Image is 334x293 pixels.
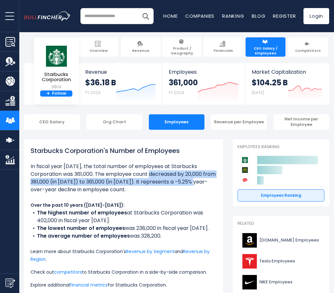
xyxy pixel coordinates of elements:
[37,72,75,82] span: Starbucks Corporation
[31,281,217,289] p: Explore additional for Starbucks Corporation.
[31,163,217,194] li: In fiscal year [DATE], the total number of employees at Starbucks Corporation was 361,000. The em...
[238,189,324,202] a: Employees Ranking
[37,232,130,240] b: The average number of employees
[24,114,80,130] div: CEO Salary
[45,45,68,67] img: SBUX logo
[126,248,175,255] a: Revenue by Segment
[238,232,324,249] a: [DOMAIN_NAME] Employees
[78,37,118,57] a: Overview
[238,221,324,226] p: Related
[303,8,329,24] a: Login
[169,90,184,95] small: FY 2024
[211,114,267,130] div: Revenue per Employee
[89,48,108,53] span: Overview
[121,37,161,57] a: Revenue
[149,114,205,130] div: Employees
[259,279,293,285] span: NIKE Employees
[252,90,264,95] small: [DATE]
[24,11,80,21] a: Go to homepage
[185,13,214,19] a: Companies
[246,37,285,57] a: CEO Salary / Employees
[165,46,199,55] span: Product / Geography
[259,259,295,264] span: Tesla Employees
[162,37,202,57] a: Product / Geography
[222,13,244,19] a: Ranking
[238,273,324,291] a: NIKE Employees
[241,233,257,248] img: AMZN logo
[85,90,101,95] small: FY 2024
[37,84,75,90] small: SBUX
[31,248,217,263] p: Learn more about Starbucks Corporation's and .
[31,202,125,208] b: Over the past 10 years ([DATE]-[DATE]):
[31,209,217,224] li: at Starbucks Corporation was 402,000 in fiscal year [DATE].
[70,282,108,288] a: financial metrics
[47,91,50,97] strong: +
[85,78,116,88] strong: $36.18 B
[259,238,319,243] span: [DOMAIN_NAME] Employees
[169,69,239,75] span: Employees
[37,224,125,232] b: The lowest number of employees
[31,224,217,232] li: was 238,000 in fiscal year [DATE].
[24,11,71,21] img: bullfincher logo
[241,156,249,164] img: Starbucks Corporation competitors logo
[241,254,257,269] img: TSLA logo
[213,48,233,53] span: Financials
[295,48,321,53] span: Competitors
[132,48,149,53] span: Revenue
[37,209,127,216] b: The highest number of employees
[162,63,245,105] a: Employees 361,000 FY 2024
[203,37,243,57] a: Financials
[241,166,249,174] img: McDonald's Corporation competitors logo
[138,8,154,24] button: Search
[241,275,257,289] img: NKE logo
[238,144,324,150] p: Employees Ranking
[37,45,76,90] a: Starbucks Corporation SBUX
[273,13,296,19] a: Register
[252,69,322,75] span: Market Capitalization
[31,232,217,240] li: was 328,200.
[249,46,282,55] span: CEO Salary / Employees
[241,176,249,184] img: Yum! Brands competitors logo
[245,63,329,105] a: Market Capitalization $104.25 B [DATE]
[31,146,217,156] h1: Starbucks Corporation's Number of Employees
[54,269,82,275] a: competitors
[79,63,162,105] a: Revenue $36.18 B FY 2024
[238,252,324,270] a: Tesla Employees
[252,13,265,19] a: Blog
[85,69,156,75] span: Revenue
[86,114,142,130] div: Org Chart
[288,37,328,57] a: Competitors
[252,78,288,88] strong: $104.25 B
[273,114,329,130] div: Net Income per Employee
[163,13,177,19] a: Home
[40,90,72,97] a: +Follow
[169,78,198,88] strong: 361,000
[31,268,217,276] p: Check out to Starbucks Corporation in a side-by-side comparison.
